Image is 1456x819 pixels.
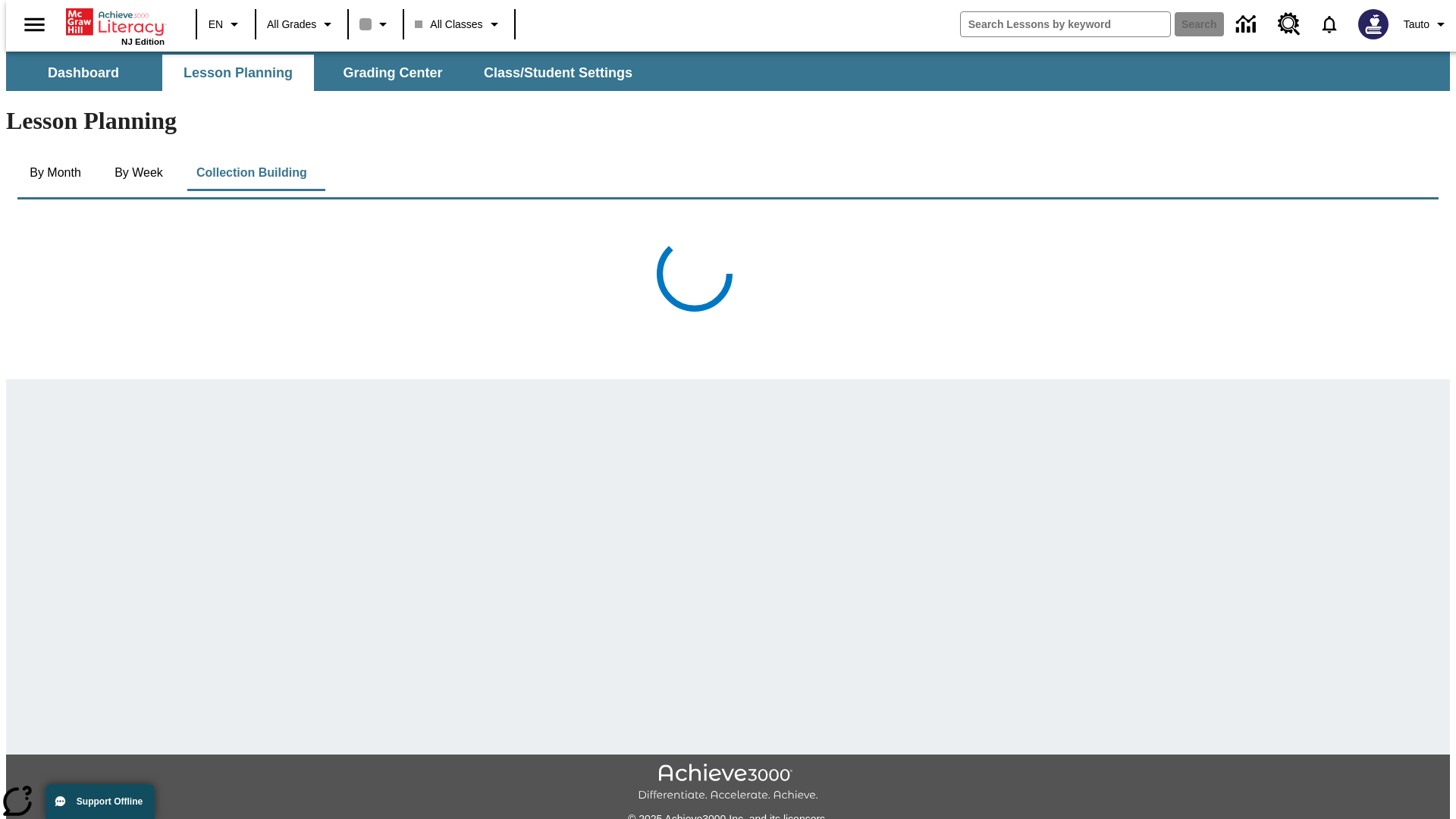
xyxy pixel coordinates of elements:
[209,17,223,33] span: EN
[6,52,1450,91] div: SubNavbar
[162,55,314,91] button: Lesson Planning
[12,2,57,47] button: Open side menu
[1398,11,1456,38] button: Profile/Settings
[472,55,645,91] button: Class/Student Settings
[66,5,165,46] div: Home
[8,55,159,91] button: Dashboard
[202,11,250,38] button: Language: EN, Select a language
[1404,17,1429,33] span: Tauto
[1310,5,1349,44] a: Notifications
[317,55,469,91] button: Grading Center
[48,64,119,82] span: Dashboard
[1269,4,1310,45] a: Resource Center, Will open in new tab
[17,155,93,191] button: By Month
[6,55,646,91] div: SubNavbar
[45,784,155,819] button: Support Offline
[1349,5,1398,44] button: Select a new avatar
[1358,9,1389,39] img: Avatar
[121,37,165,46] span: NJ Edition
[409,11,509,38] button: Class: All Classes, Select your class
[66,7,165,37] a: Home
[961,12,1170,36] input: search field
[101,155,177,191] button: By Week
[6,107,1450,135] h1: Lesson Planning
[638,764,818,802] img: Achieve3000 Differentiate Accelerate Achieve
[184,155,319,191] button: Collection Building
[1227,4,1269,45] a: Data Center
[484,64,632,82] span: Class/Student Settings
[343,64,442,82] span: Grading Center
[415,17,482,33] span: All Classes
[77,796,143,807] span: Support Offline
[267,17,316,33] span: All Grades
[184,64,293,82] span: Lesson Planning
[261,11,343,38] button: Grade: All Grades, Select a grade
